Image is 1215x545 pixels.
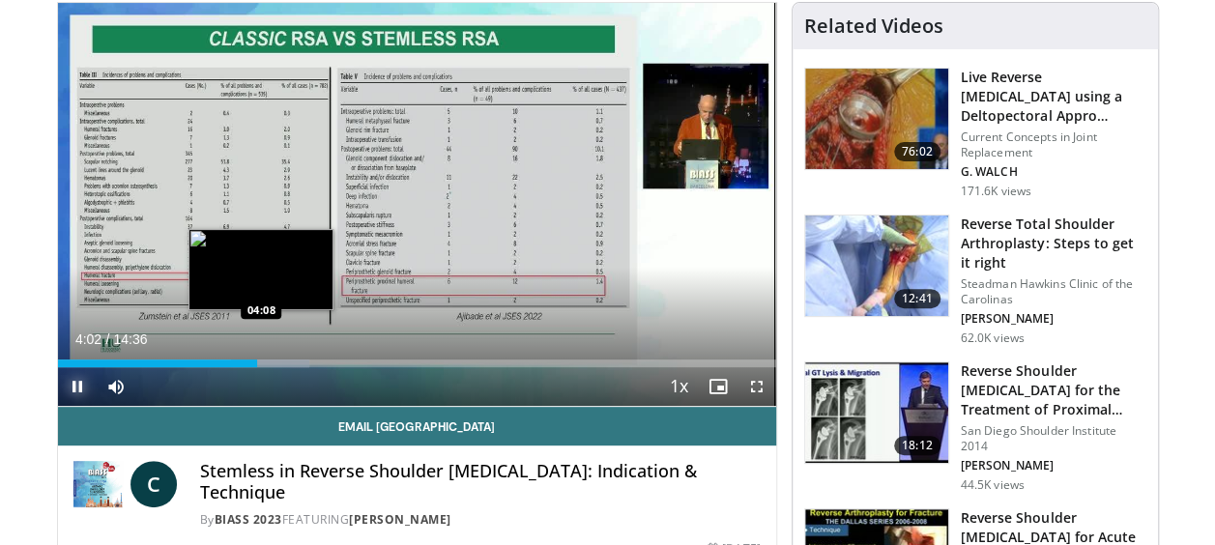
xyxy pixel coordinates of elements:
[961,68,1146,126] h3: Live Reverse [MEDICAL_DATA] using a Deltopectoral Appro…
[200,511,761,529] div: By FEATURING
[106,331,110,347] span: /
[894,436,940,455] span: 18:12
[894,142,940,161] span: 76:02
[804,361,1146,493] a: 18:12 Reverse Shoulder [MEDICAL_DATA] for the Treatment of Proximal Humeral … San Diego Shoulder ...
[200,461,761,502] h4: Stemless in Reverse Shoulder [MEDICAL_DATA]: Indication & Technique
[58,359,776,367] div: Progress Bar
[738,367,776,406] button: Fullscreen
[215,511,282,528] a: BIASS 2023
[113,331,147,347] span: 14:36
[804,215,1146,346] a: 12:41 Reverse Total Shoulder Arthroplasty: Steps to get it right Steadman Hawkins Clinic of the C...
[961,129,1146,160] p: Current Concepts in Joint Replacement
[961,458,1146,473] p: [PERSON_NAME]
[961,215,1146,272] h3: Reverse Total Shoulder Arthroplasty: Steps to get it right
[805,362,948,463] img: Q2xRg7exoPLTwO8X4xMDoxOjA4MTsiGN.150x105_q85_crop-smart_upscale.jpg
[804,14,943,38] h4: Related Videos
[961,311,1146,327] p: [PERSON_NAME]
[75,331,101,347] span: 4:02
[97,367,135,406] button: Mute
[961,184,1031,199] p: 171.6K views
[58,407,776,445] a: Email [GEOGRAPHIC_DATA]
[73,461,123,507] img: BIASS 2023
[961,477,1025,493] p: 44.5K views
[961,276,1146,307] p: Steadman Hawkins Clinic of the Carolinas
[961,164,1146,180] p: G. WALCH
[188,229,333,310] img: image.jpeg
[805,69,948,169] img: 684033_3.png.150x105_q85_crop-smart_upscale.jpg
[58,3,776,407] video-js: Video Player
[804,68,1146,199] a: 76:02 Live Reverse [MEDICAL_DATA] using a Deltopectoral Appro… Current Concepts in Joint Replacem...
[130,461,177,507] a: C
[660,367,699,406] button: Playback Rate
[349,511,451,528] a: [PERSON_NAME]
[699,367,738,406] button: Enable picture-in-picture mode
[894,289,940,308] span: 12:41
[805,215,948,316] img: 326034_0000_1.png.150x105_q85_crop-smart_upscale.jpg
[961,423,1146,454] p: San Diego Shoulder Institute 2014
[961,361,1146,419] h3: Reverse Shoulder [MEDICAL_DATA] for the Treatment of Proximal Humeral …
[961,330,1025,346] p: 62.0K views
[58,367,97,406] button: Pause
